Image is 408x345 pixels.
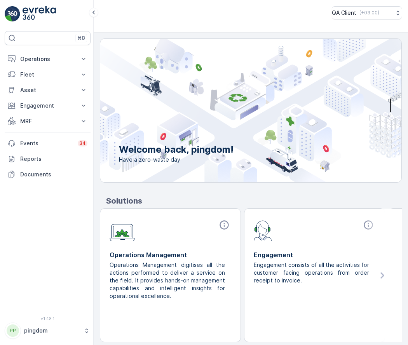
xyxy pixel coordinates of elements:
[23,6,56,22] img: logo_light-DOdMpM7g.png
[254,261,369,284] p: Engagement consists of all the activities for customer facing operations from order receipt to in...
[119,156,234,164] span: Have a zero-waste day
[5,136,91,151] a: Events34
[359,10,379,16] p: ( +03:00 )
[110,261,225,300] p: Operations Management digitises all the actions performed to deliver a service on the field. It p...
[110,220,135,242] img: module-icon
[5,316,91,321] span: v 1.48.1
[332,6,402,19] button: QA Client(+03:00)
[110,250,231,260] p: Operations Management
[20,117,75,125] p: MRF
[5,322,91,339] button: PPpingdom
[254,250,375,260] p: Engagement
[5,151,91,167] a: Reports
[5,51,91,67] button: Operations
[254,220,272,241] img: module-icon
[106,195,402,207] p: Solutions
[79,140,86,146] p: 34
[5,167,91,182] a: Documents
[5,6,20,22] img: logo
[20,55,75,63] p: Operations
[77,35,85,41] p: ⌘B
[5,98,91,113] button: Engagement
[20,86,75,94] p: Asset
[65,39,401,182] img: city illustration
[20,171,87,178] p: Documents
[20,155,87,163] p: Reports
[332,9,356,17] p: QA Client
[20,139,73,147] p: Events
[5,82,91,98] button: Asset
[119,143,234,156] p: Welcome back, pingdom!
[24,327,80,335] p: pingdom
[7,324,19,337] div: PP
[5,113,91,129] button: MRF
[5,67,91,82] button: Fleet
[20,102,75,110] p: Engagement
[20,71,75,78] p: Fleet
